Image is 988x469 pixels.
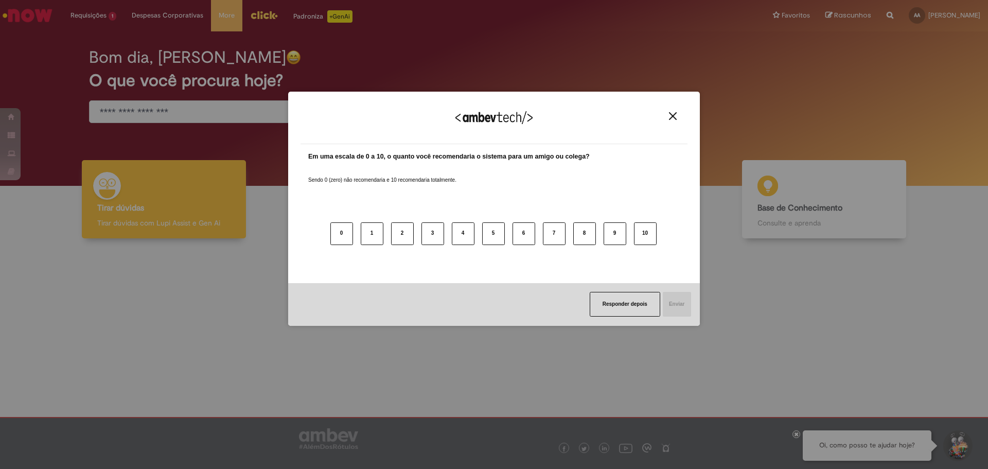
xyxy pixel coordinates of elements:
button: 1 [361,222,383,245]
label: Sendo 0 (zero) não recomendaria e 10 recomendaria totalmente. [308,164,456,184]
label: Em uma escala de 0 a 10, o quanto você recomendaria o sistema para um amigo ou colega? [308,152,590,162]
button: 10 [634,222,657,245]
button: 5 [482,222,505,245]
button: 4 [452,222,474,245]
img: Close [669,112,677,120]
button: 0 [330,222,353,245]
button: 7 [543,222,566,245]
button: 9 [604,222,626,245]
button: 8 [573,222,596,245]
button: 2 [391,222,414,245]
button: 6 [513,222,535,245]
button: Close [666,112,680,120]
button: Responder depois [590,292,660,317]
img: Logo Ambevtech [455,111,533,124]
button: 3 [421,222,444,245]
